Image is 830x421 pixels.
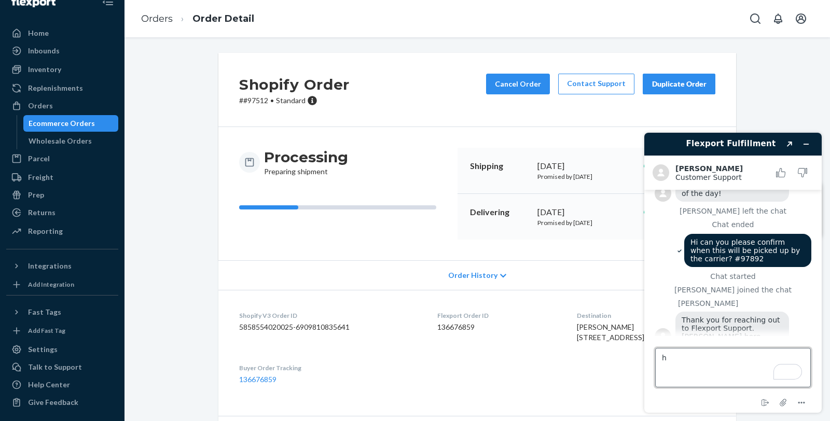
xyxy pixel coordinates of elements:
[6,150,118,167] a: Parcel
[6,25,118,41] a: Home
[264,148,348,166] h3: Processing
[239,311,421,320] dt: Shopify V3 Order ID
[28,101,53,111] div: Orders
[6,204,118,221] a: Returns
[6,341,118,358] a: Settings
[470,206,529,218] p: Delivering
[239,95,350,106] p: # #97512
[558,74,634,94] a: Contact Support
[470,160,529,172] p: Shipping
[6,80,118,96] a: Replenishments
[437,322,560,332] dd: 136676859
[768,8,789,29] button: Open notifications
[6,223,118,240] a: Reporting
[6,278,118,291] a: Add Integration
[643,74,715,94] button: Duplicate Order
[276,96,306,105] span: Standard
[537,206,635,218] div: [DATE]
[28,28,49,38] div: Home
[577,311,715,320] dt: Destination
[486,74,550,94] button: Cancel Order
[28,190,44,200] div: Prep
[239,322,421,332] dd: 5858554020025-6909810835641
[23,7,44,17] span: Chat
[537,160,635,172] div: [DATE]
[437,311,560,320] dt: Flexport Order ID
[29,118,95,129] div: Ecommerce Orders
[6,61,118,78] a: Inventory
[448,270,497,280] span: Order History
[28,326,65,335] div: Add Fast Tag
[6,97,118,114] a: Orders
[239,375,276,384] a: 136676859
[133,4,262,34] ol: breadcrumbs
[270,96,274,105] span: •
[636,124,830,421] iframe: To enrich screen reader interactions, please activate Accessibility in Grammarly extension settings
[23,133,119,149] a: Wholesale Orders
[6,376,118,393] a: Help Center
[791,8,811,29] button: Open account menu
[6,187,118,203] a: Prep
[28,153,50,164] div: Parcel
[6,169,118,186] a: Freight
[28,207,56,218] div: Returns
[239,363,421,372] dt: Buyer Order Tracking
[28,362,82,372] div: Talk to Support
[6,304,118,320] button: Fast Tags
[264,148,348,177] div: Preparing shipment
[6,43,118,59] a: Inbounds
[28,226,63,236] div: Reporting
[28,280,74,289] div: Add Integration
[28,172,53,183] div: Freight
[6,258,118,274] button: Integrations
[6,394,118,411] button: Give Feedback
[577,322,644,342] span: [PERSON_NAME] [STREET_ADDRESS]
[28,261,72,271] div: Integrations
[28,46,60,56] div: Inbounds
[28,380,70,390] div: Help Center
[537,218,635,227] p: Promised by [DATE]
[537,172,635,181] p: Promised by [DATE]
[28,83,83,93] div: Replenishments
[23,115,119,132] a: Ecommerce Orders
[745,8,766,29] button: Open Search Box
[6,325,118,337] a: Add Fast Tag
[652,79,707,89] div: Duplicate Order
[239,74,350,95] h2: Shopify Order
[29,136,92,146] div: Wholesale Orders
[6,359,118,375] button: Talk to Support
[28,397,78,408] div: Give Feedback
[28,344,58,355] div: Settings
[28,307,61,317] div: Fast Tags
[28,64,61,75] div: Inventory
[141,13,173,24] a: Orders
[192,13,254,24] a: Order Detail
